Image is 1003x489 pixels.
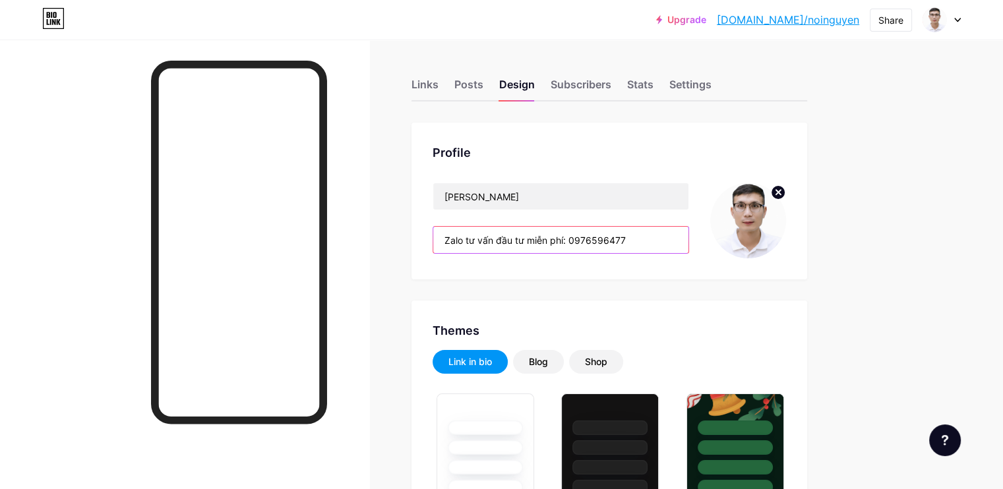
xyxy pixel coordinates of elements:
[448,355,492,368] div: Link in bio
[585,355,607,368] div: Shop
[411,76,439,100] div: Links
[433,183,688,210] input: Name
[551,76,611,100] div: Subscribers
[710,183,786,258] img: noinguyen
[922,7,947,32] img: noinguyen
[878,13,903,27] div: Share
[454,76,483,100] div: Posts
[529,355,548,368] div: Blog
[656,14,706,25] a: Upgrade
[717,12,859,28] a: [DOMAIN_NAME]/noinguyen
[433,227,688,253] input: Bio
[433,322,786,339] div: Themes
[499,76,535,100] div: Design
[433,144,786,161] div: Profile
[627,76,653,100] div: Stats
[669,76,712,100] div: Settings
